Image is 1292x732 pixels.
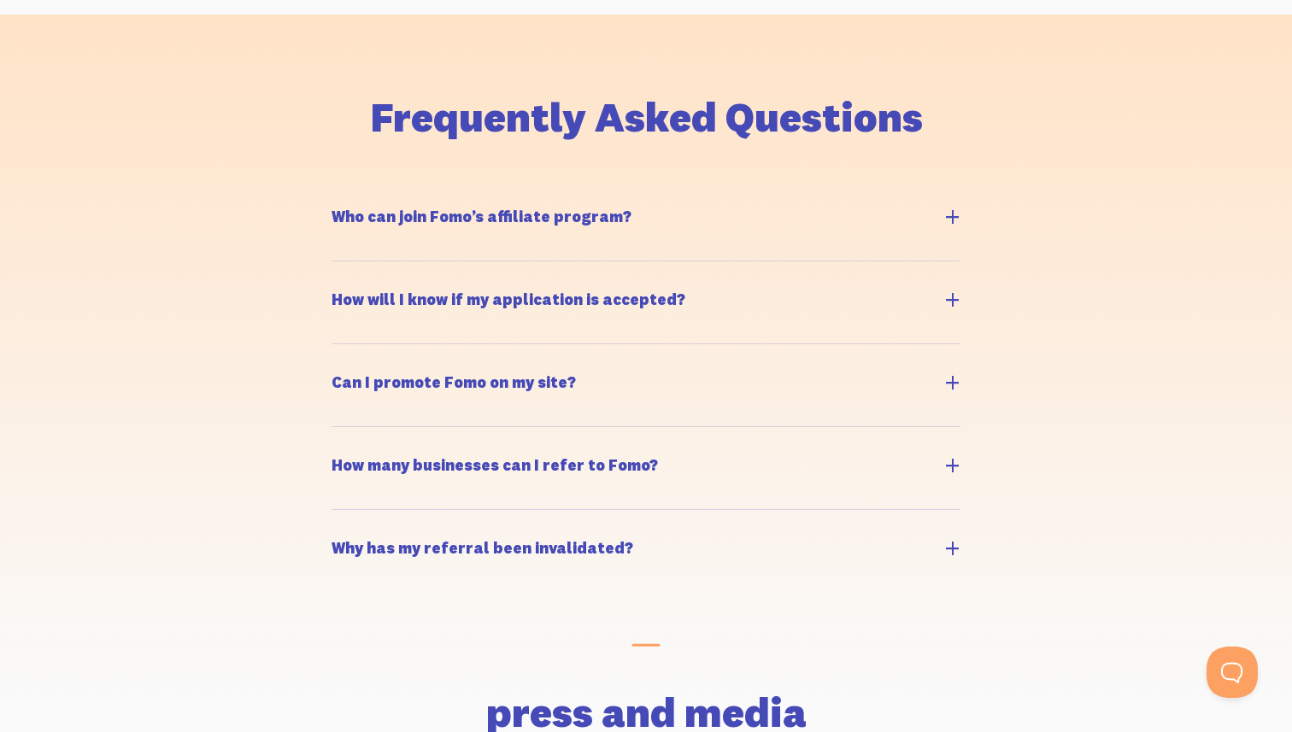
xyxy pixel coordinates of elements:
[169,97,1123,138] h2: Frequently Asked Questions
[332,541,633,556] h5: Why has my referral been invalidated?
[332,292,685,307] h5: How will I know if my application is accepted?
[1207,647,1258,698] iframe: Help Scout Beacon - Open
[332,209,631,225] h5: Who can join Fomo’s affiliate program?
[332,375,576,390] h5: Can I promote Fomo on my site?
[332,458,658,473] h5: How many businesses can I refer to Fomo?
